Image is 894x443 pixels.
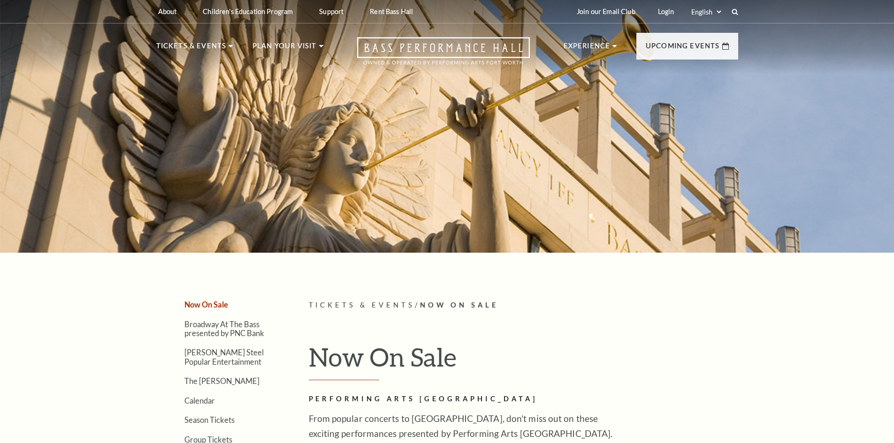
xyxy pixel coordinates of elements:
p: About [158,8,177,15]
a: Calendar [184,396,215,405]
a: Season Tickets [184,415,235,424]
h2: Performing Arts [GEOGRAPHIC_DATA] [309,393,614,405]
a: Broadway At The Bass presented by PNC Bank [184,320,264,338]
span: Tickets & Events [309,301,415,309]
h1: Now On Sale [309,342,738,380]
a: [PERSON_NAME] Steel Popular Entertainment [184,348,264,366]
select: Select: [689,8,723,16]
p: Plan Your Visit [252,40,317,57]
a: The [PERSON_NAME] [184,376,260,385]
span: Now On Sale [420,301,498,309]
p: Tickets & Events [156,40,227,57]
p: Children's Education Program [203,8,293,15]
a: Now On Sale [184,300,228,309]
p: Upcoming Events [646,40,720,57]
p: Rent Bass Hall [370,8,413,15]
p: Support [319,8,344,15]
p: / [309,300,738,311]
p: Experience [564,40,611,57]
